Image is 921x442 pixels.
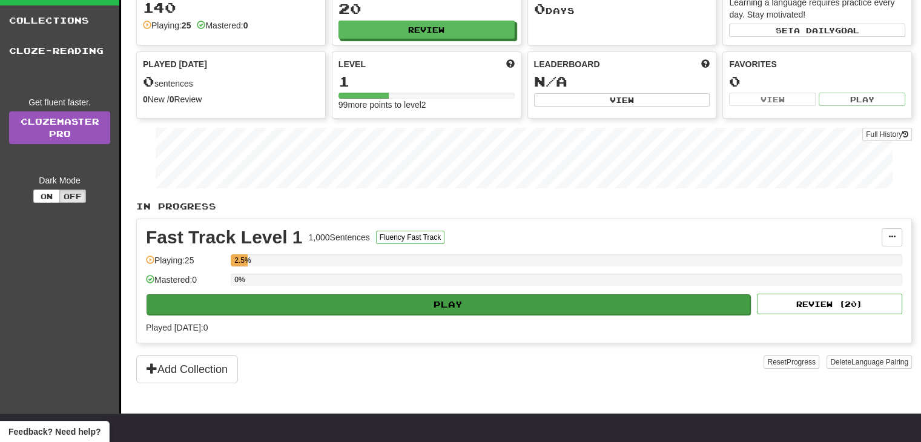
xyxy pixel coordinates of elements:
div: Playing: [143,19,191,31]
button: Play [147,294,750,315]
button: ResetProgress [764,355,819,369]
strong: 0 [243,21,248,30]
div: 20 [338,1,515,16]
span: Leaderboard [534,58,600,70]
div: 1,000 Sentences [309,231,370,243]
button: On [33,190,60,203]
button: Review (20) [757,294,902,314]
div: New / Review [143,93,319,105]
span: This week in points, UTC [701,58,710,70]
div: Fast Track Level 1 [146,228,303,246]
span: Language Pairing [851,358,908,366]
div: 1 [338,74,515,89]
strong: 0 [143,94,148,104]
span: a daily [794,26,835,35]
span: Level [338,58,366,70]
button: Fluency Fast Track [376,231,444,244]
button: Play [819,93,905,106]
div: Mastered: [197,19,248,31]
div: Dark Mode [9,174,110,186]
div: 0 [729,74,905,89]
div: Day s [534,1,710,17]
span: 0 [143,73,154,90]
span: Played [DATE]: 0 [146,323,208,332]
span: Played [DATE] [143,58,207,70]
span: N/A [534,73,567,90]
button: View [729,93,816,106]
div: Playing: 25 [146,254,225,274]
button: Off [59,190,86,203]
div: Get fluent faster. [9,96,110,108]
button: Seta dailygoal [729,24,905,37]
strong: 0 [170,94,174,104]
button: Review [338,21,515,39]
strong: 25 [182,21,191,30]
span: Progress [787,358,816,366]
div: 2.5% [234,254,247,266]
a: ClozemasterPro [9,111,110,144]
span: Open feedback widget [8,426,101,438]
button: View [534,93,710,107]
div: sentences [143,74,319,90]
div: Mastered: 0 [146,274,225,294]
div: 99 more points to level 2 [338,99,515,111]
button: DeleteLanguage Pairing [827,355,912,369]
div: Favorites [729,58,905,70]
span: Score more points to level up [506,58,515,70]
button: Full History [862,128,912,141]
p: In Progress [136,200,912,213]
button: Add Collection [136,355,238,383]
